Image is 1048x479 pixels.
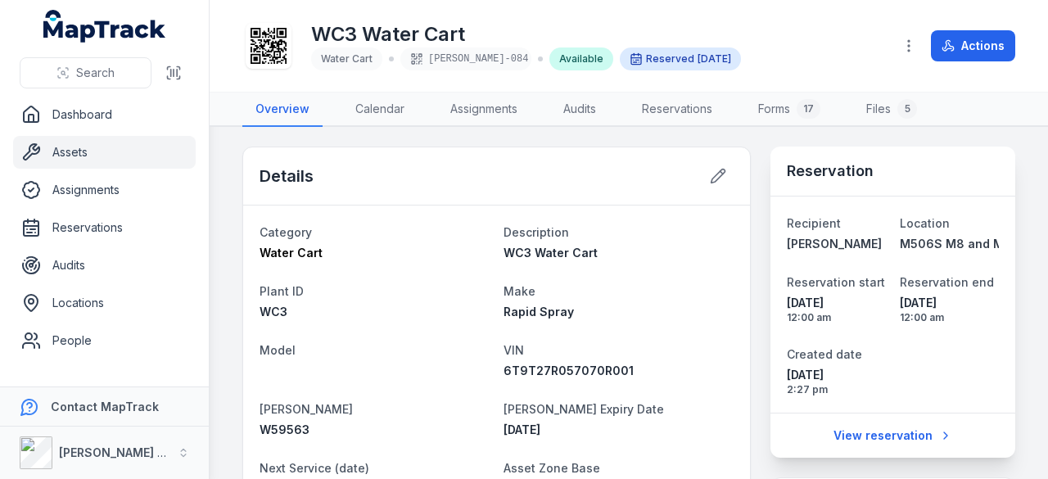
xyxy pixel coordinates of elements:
[900,275,994,289] span: Reservation end
[504,305,574,319] span: Rapid Spray
[900,216,950,230] span: Location
[504,246,598,260] span: WC3 Water Cart
[13,287,196,319] a: Locations
[787,160,874,183] h3: Reservation
[787,295,886,311] span: [DATE]
[620,47,741,70] div: Reserved
[260,343,296,357] span: Model
[13,324,196,357] a: People
[504,402,664,416] span: [PERSON_NAME] Expiry Date
[504,284,535,298] span: Make
[853,93,930,127] a: Files5
[43,10,166,43] a: MapTrack
[13,174,196,206] a: Assignments
[260,305,287,319] span: WC3
[242,93,323,127] a: Overview
[437,93,531,127] a: Assignments
[59,445,193,459] strong: [PERSON_NAME] Group
[311,21,741,47] h1: WC3 Water Cart
[698,52,731,66] time: 9/15/2025, 12:00:00 AM
[698,52,731,65] span: [DATE]
[787,383,886,396] span: 2:27 pm
[787,367,886,383] span: [DATE]
[51,400,159,413] strong: Contact MapTrack
[931,30,1015,61] button: Actions
[13,98,196,131] a: Dashboard
[823,420,963,451] a: View reservation
[900,311,999,324] span: 12:00 am
[260,246,323,260] span: Water Cart
[504,364,634,377] span: 6T9T27R057070R001
[787,236,886,252] a: [PERSON_NAME]
[20,57,151,88] button: Search
[745,93,833,127] a: Forms17
[787,295,886,324] time: 9/15/2025, 12:00:00 AM
[900,295,999,324] time: 9/19/2025, 12:00:00 AM
[629,93,725,127] a: Reservations
[13,249,196,282] a: Audits
[260,423,309,436] span: W59563
[787,216,841,230] span: Recipient
[76,65,115,81] span: Search
[13,136,196,169] a: Assets
[260,165,314,188] h2: Details
[504,225,569,239] span: Description
[900,236,999,252] a: M506S M8 and M5E Mainline Tunnels
[504,423,540,436] time: 10/20/2025, 10:00:00 AM
[897,99,917,119] div: 5
[13,211,196,244] a: Reservations
[260,461,369,475] span: Next Service (date)
[260,225,312,239] span: Category
[797,99,820,119] div: 17
[504,343,524,357] span: VIN
[787,311,886,324] span: 12:00 am
[400,47,531,70] div: [PERSON_NAME]-084
[504,423,540,436] span: [DATE]
[549,47,613,70] div: Available
[900,295,999,311] span: [DATE]
[504,461,600,475] span: Asset Zone Base
[787,275,885,289] span: Reservation start
[321,52,373,65] span: Water Cart
[550,93,609,127] a: Audits
[787,347,862,361] span: Created date
[260,402,353,416] span: [PERSON_NAME]
[787,367,886,396] time: 8/27/2025, 2:27:20 PM
[260,284,304,298] span: Plant ID
[342,93,418,127] a: Calendar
